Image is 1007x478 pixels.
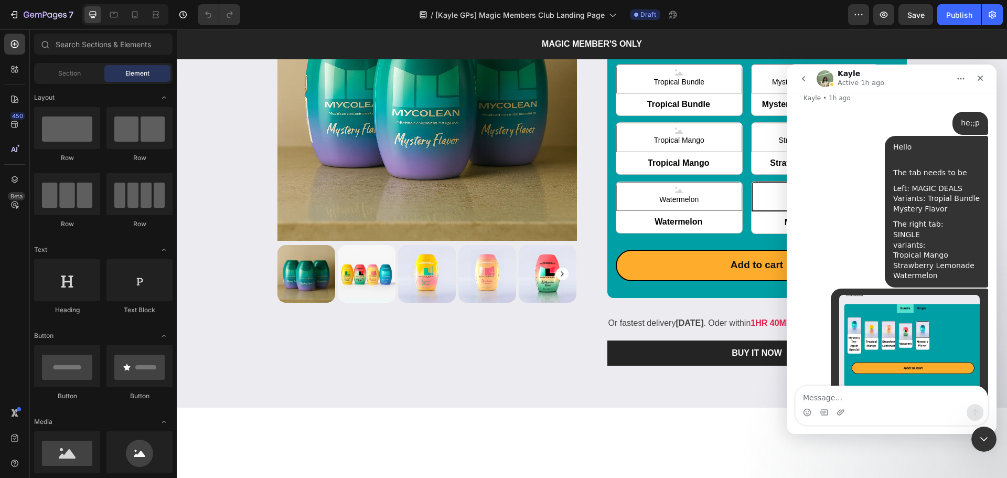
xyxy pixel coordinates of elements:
[4,4,78,25] button: 7
[431,311,730,336] button: BUY IT NOW
[612,164,664,177] span: Mystery Flavor
[640,10,656,19] span: Draft
[593,46,683,59] span: Mystery Try-Again Special
[34,34,173,55] input: Search Sections & Elements
[432,286,729,302] p: Or fastest delivery . Oder within
[379,238,392,251] button: Carousel Next Arrow
[69,8,73,21] p: 7
[439,63,565,87] span: Tropical Bundle
[574,182,701,205] span: Mystery Flavor
[907,10,925,19] span: Save
[574,63,701,87] span: Mystery Try-Again Special
[574,122,701,145] span: Strawberry Lemonade
[555,317,605,330] div: BUY IT NOW
[106,153,173,163] div: Row
[58,69,81,78] span: Section
[574,289,623,298] strong: 1HR 40MINS
[439,181,565,204] span: Watermelon
[34,391,100,401] div: Button
[898,4,933,25] button: Save
[10,112,25,120] div: 450
[34,305,100,315] div: Heading
[8,192,25,200] div: Beta
[34,417,52,427] span: Media
[106,305,173,315] div: Text Block
[198,4,240,25] div: Undo/Redo
[125,69,149,78] span: Element
[156,89,173,106] span: Toggle open
[499,289,527,298] strong: [DATE]
[599,104,676,118] span: Strawberry Lemonade
[177,29,1007,478] iframe: Design area
[439,220,722,252] button: Add to cart
[34,331,53,341] span: Button
[787,65,997,434] iframe: Intercom live chat
[34,219,100,229] div: Row
[946,9,972,20] div: Publish
[106,391,173,401] div: Button
[554,229,606,242] div: Add to cart
[435,9,605,20] span: [Kayle GPs] Magic Members Club Landing Page
[156,241,173,258] span: Toggle open
[475,104,530,118] span: Tropical Mango
[34,153,100,163] div: Row
[34,93,55,102] span: Layout
[439,122,565,145] span: Tropical Mango
[480,164,524,177] span: Watermelon
[106,219,173,229] div: Row
[937,4,981,25] button: Publish
[34,245,47,254] span: Text
[475,46,530,59] span: Tropical Bundle
[156,327,173,344] span: Toggle open
[431,9,433,20] span: /
[971,427,997,452] iframe: Intercom live chat
[156,413,173,430] span: Toggle open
